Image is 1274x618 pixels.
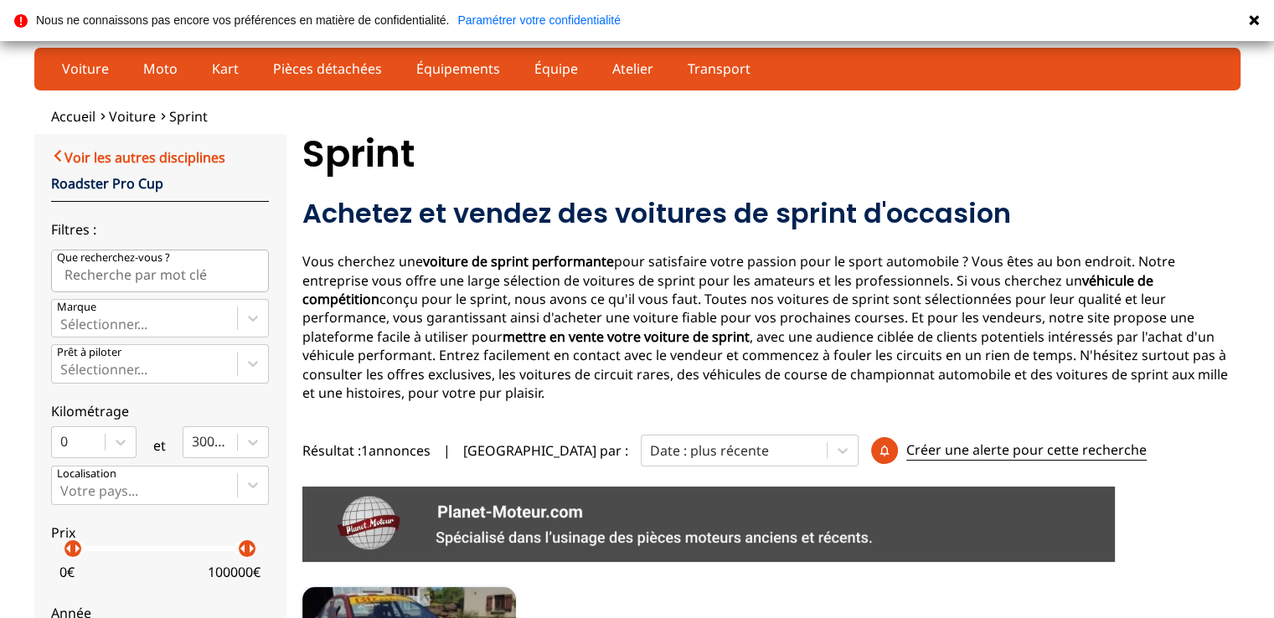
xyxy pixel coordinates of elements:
input: 300000 [192,434,195,449]
p: Filtres : [51,220,269,239]
a: Moto [132,54,188,83]
h2: Achetez et vendez des voitures de sprint d'occasion [302,197,1240,230]
p: Nous ne connaissons pas encore vos préférences en matière de confidentialité. [36,14,449,26]
a: Voiture [51,54,120,83]
input: 0 [60,434,64,449]
a: Sprint [169,107,208,126]
p: Prix [51,523,269,542]
a: Atelier [601,54,664,83]
p: 0 € [59,563,75,581]
span: Résultat : 1 annonces [302,441,431,460]
a: Voir les autres disciplines [51,147,225,167]
span: | [443,441,451,460]
a: Roadster Pro Cup [51,174,163,193]
a: Transport [677,54,761,83]
a: Équipe [524,54,589,83]
strong: véhicule de compétition [302,271,1153,308]
p: Kilométrage [51,402,269,420]
p: 100000 € [208,563,260,581]
p: Marque [57,300,96,315]
input: Que recherchez-vous ? [51,250,269,291]
input: Prêt à piloterSélectionner... [60,362,64,377]
a: Paramétrer votre confidentialité [457,14,621,26]
p: Que recherchez-vous ? [57,250,170,265]
p: Créer une alerte pour cette recherche [906,440,1147,460]
strong: voiture de sprint performante [423,252,614,270]
a: Équipements [405,54,511,83]
p: [GEOGRAPHIC_DATA] par : [463,441,628,460]
p: Localisation [57,466,116,482]
p: arrow_left [59,538,79,559]
input: Votre pays... [60,483,64,498]
p: et [153,436,166,455]
h1: Sprint [302,134,1240,174]
p: arrow_right [67,538,87,559]
a: Kart [201,54,250,83]
p: Prêt à piloter [57,345,121,360]
a: Pièces détachées [262,54,393,83]
p: arrow_right [241,538,261,559]
input: MarqueSélectionner... [60,317,64,332]
a: Voiture [109,107,156,126]
a: Accueil [51,107,95,126]
p: arrow_left [233,538,253,559]
strong: mettre en vente votre voiture de sprint [503,327,750,346]
p: Vous cherchez une pour satisfaire votre passion pour le sport automobile ? Vous êtes au bon endro... [302,252,1240,402]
